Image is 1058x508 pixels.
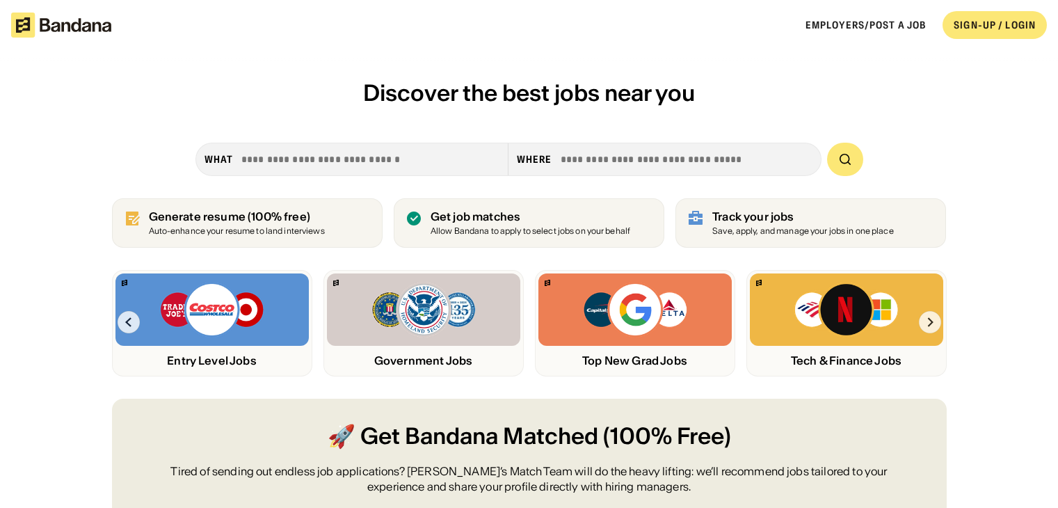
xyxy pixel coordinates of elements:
[517,153,552,166] div: Where
[535,270,735,376] a: Bandana logoCapital One, Google, Delta logosTop New Grad Jobs
[112,270,312,376] a: Bandana logoTrader Joe’s, Costco, Target logosEntry Level Jobs
[794,282,899,338] img: Bank of America, Netflix, Microsoft logos
[431,210,630,223] div: Get job matches
[371,282,476,338] img: FBI, DHS, MWRD logos
[919,311,941,333] img: Right Arrow
[675,198,946,248] a: Track your jobs Save, apply, and manage your jobs in one place
[363,79,695,107] span: Discover the best jobs near you
[323,270,524,376] a: Bandana logoFBI, DHS, MWRD logosGovernment Jobs
[545,280,550,286] img: Bandana logo
[333,280,339,286] img: Bandana logo
[603,421,731,452] span: (100% Free)
[159,282,265,338] img: Trader Joe’s, Costco, Target logos
[149,210,325,223] div: Generate resume
[431,227,630,236] div: Allow Bandana to apply to select jobs on your behalf
[118,311,140,333] img: Left Arrow
[145,463,913,495] div: Tired of sending out endless job applications? [PERSON_NAME]’s Match Team will do the heavy lifti...
[756,280,762,286] img: Bandana logo
[805,19,926,31] a: Employers/Post a job
[248,209,310,223] span: (100% free)
[115,354,309,367] div: Entry Level Jobs
[112,198,383,248] a: Generate resume (100% free)Auto-enhance your resume to land interviews
[205,153,233,166] div: what
[712,227,894,236] div: Save, apply, and manage your jobs in one place
[746,270,947,376] a: Bandana logoBank of America, Netflix, Microsoft logosTech & Finance Jobs
[122,280,127,286] img: Bandana logo
[582,282,688,338] img: Capital One, Google, Delta logos
[954,19,1036,31] div: SIGN-UP / LOGIN
[712,210,894,223] div: Track your jobs
[328,421,598,452] span: 🚀 Get Bandana Matched
[327,354,520,367] div: Government Jobs
[750,354,943,367] div: Tech & Finance Jobs
[394,198,664,248] a: Get job matches Allow Bandana to apply to select jobs on your behalf
[11,13,111,38] img: Bandana logotype
[149,227,325,236] div: Auto-enhance your resume to land interviews
[538,354,732,367] div: Top New Grad Jobs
